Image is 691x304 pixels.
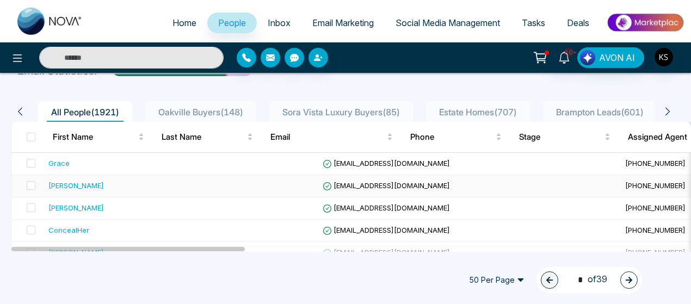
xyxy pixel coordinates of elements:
[625,203,686,212] span: [PHONE_NUMBER]
[655,48,673,66] img: User Avatar
[552,107,648,117] span: Brampton Leads ( 601 )
[48,225,89,235] div: ConcealHer
[461,271,532,289] span: 50 Per Page
[47,107,124,117] span: All People ( 1921 )
[625,181,686,190] span: [PHONE_NUMBER]
[625,226,686,234] span: [PHONE_NUMBER]
[17,8,83,35] img: Nova CRM Logo
[218,17,246,28] span: People
[571,272,607,287] span: of 39
[312,17,374,28] span: Email Marketing
[153,122,262,152] th: Last Name
[48,202,104,213] div: [PERSON_NAME]
[48,180,104,191] div: [PERSON_NAME]
[510,122,619,152] th: Stage
[599,51,635,64] span: AVON AI
[567,17,589,28] span: Deals
[278,107,404,117] span: Sora Vista Luxury Buyers ( 85 )
[606,10,684,35] img: Market-place.gif
[301,13,385,33] a: Email Marketing
[511,13,556,33] a: Tasks
[323,181,450,190] span: [EMAIL_ADDRESS][DOMAIN_NAME]
[172,17,196,28] span: Home
[270,131,385,144] span: Email
[207,13,257,33] a: People
[48,158,70,169] div: Grace
[162,13,207,33] a: Home
[385,13,511,33] a: Social Media Management
[323,226,450,234] span: [EMAIL_ADDRESS][DOMAIN_NAME]
[564,47,574,57] span: 10+
[551,47,577,66] a: 10+
[577,47,644,68] button: AVON AI
[154,107,248,117] span: Oakville Buyers ( 148 )
[435,107,521,117] span: Estate Homes ( 707 )
[323,159,450,167] span: [EMAIL_ADDRESS][DOMAIN_NAME]
[257,13,301,33] a: Inbox
[396,17,500,28] span: Social Media Management
[262,122,402,152] th: Email
[519,131,602,144] span: Stage
[625,159,686,167] span: [PHONE_NUMBER]
[268,17,291,28] span: Inbox
[44,122,153,152] th: First Name
[402,122,510,152] th: Phone
[53,131,136,144] span: First Name
[410,131,493,144] span: Phone
[323,203,450,212] span: [EMAIL_ADDRESS][DOMAIN_NAME]
[522,17,545,28] span: Tasks
[162,131,245,144] span: Last Name
[580,50,595,65] img: Lead Flow
[556,13,600,33] a: Deals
